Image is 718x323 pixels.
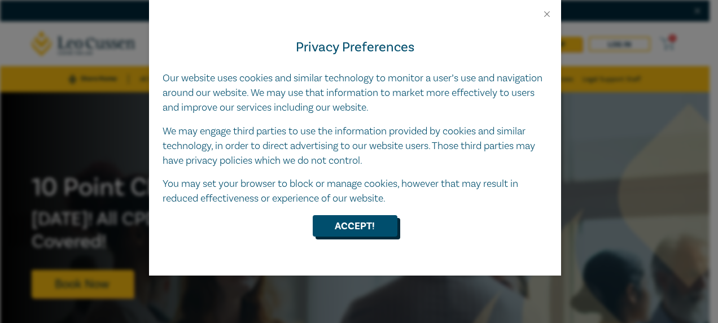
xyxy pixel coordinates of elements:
[163,37,548,58] h4: Privacy Preferences
[542,9,552,19] button: Close
[163,71,548,115] p: Our website uses cookies and similar technology to monitor a user’s use and navigation around our...
[163,177,548,206] p: You may set your browser to block or manage cookies, however that may result in reduced effective...
[163,124,548,168] p: We may engage third parties to use the information provided by cookies and similar technology, in...
[313,215,397,237] button: Accept!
